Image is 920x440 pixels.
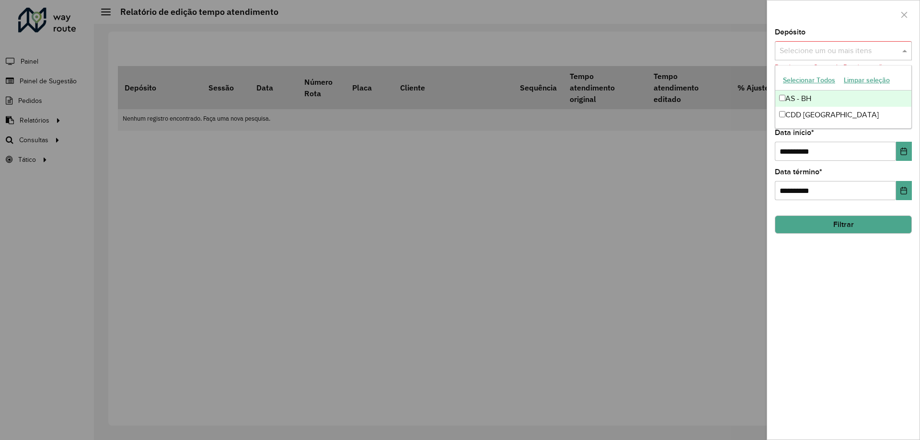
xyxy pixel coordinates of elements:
button: Limpar seleção [839,73,894,88]
div: CDD [GEOGRAPHIC_DATA] [775,107,911,123]
label: Data início [775,127,814,138]
label: Depósito [775,26,805,38]
button: Choose Date [896,181,912,200]
formly-validation-message: Depósito ou Grupo de Depósitos são obrigatórios [775,64,886,81]
button: Selecionar Todos [779,73,839,88]
button: Choose Date [896,142,912,161]
div: AS - BH [775,90,911,107]
button: Filtrar [775,215,912,234]
label: Data término [775,166,822,178]
ng-dropdown-panel: Options list [775,65,912,129]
